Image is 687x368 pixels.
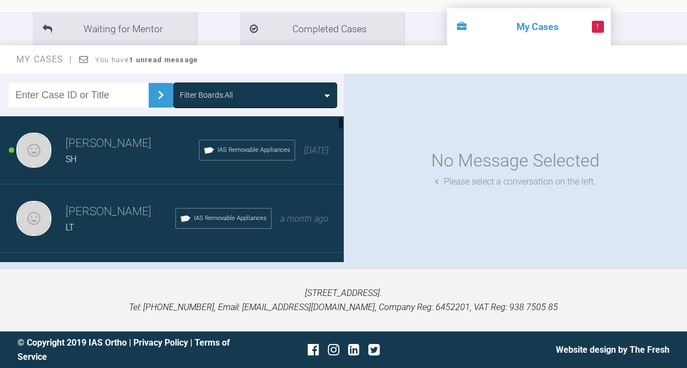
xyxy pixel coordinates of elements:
strong: 1 unread message [129,56,198,64]
span: a month ago [280,213,328,224]
span: 1 [592,21,604,33]
span: IAS Removable Appliances [194,213,267,223]
div: © Copyright 2019 IAS Ortho | | [17,336,235,364]
p: [STREET_ADDRESS]. Tel: [PHONE_NUMBER], Email: [EMAIL_ADDRESS][DOMAIN_NAME], Company Reg: 6452201,... [17,286,670,314]
li: Completed Cases [240,12,404,45]
input: Enter Case ID or Title [9,83,149,108]
div: Please select a conversation on the left. [435,175,596,189]
li: Waiting for Mentor [33,12,197,45]
span: You have [95,56,198,64]
img: Chaitanya Joshi [16,201,51,236]
a: Website design by The Fresh [556,345,670,355]
h3: [PERSON_NAME] [66,203,175,221]
div: No Message Selected [431,147,600,175]
span: SH [66,154,77,164]
img: Chaitanya Joshi [16,133,51,168]
div: Filter Boards: All [180,89,233,101]
img: chevronRight.28bd32b0.svg [152,86,169,104]
a: Privacy Policy [133,337,188,348]
a: Terms of Service [17,337,230,362]
h3: [PERSON_NAME] [66,134,199,153]
span: IAS Removable Appliances [218,145,290,155]
span: [DATE] [304,145,328,156]
span: LT [66,222,74,233]
li: My Cases [447,8,611,45]
span: My Cases [16,54,73,64]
